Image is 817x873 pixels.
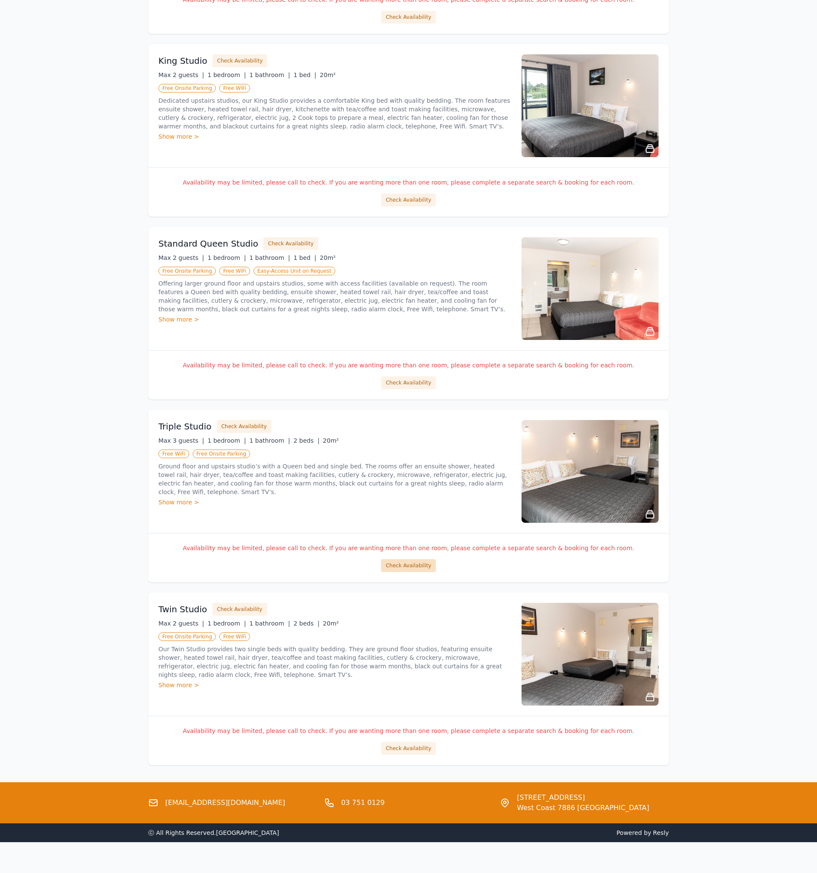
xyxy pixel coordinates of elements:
[148,829,279,836] span: ⓒ All Rights Reserved. [GEOGRAPHIC_DATA]
[158,727,659,735] p: Availability may be limited, please call to check. If you are wanting more than one room, please ...
[158,462,511,496] p: Ground floor and upstairs studio’s with a Queen bed and single bed. The rooms offer an ensuite sh...
[249,437,290,444] span: 1 bathroom |
[165,798,285,808] a: [EMAIL_ADDRESS][DOMAIN_NAME]
[208,437,246,444] span: 1 bedroom |
[412,828,669,837] span: Powered by
[341,798,385,808] a: 03 751 0129
[158,361,659,369] p: Availability may be limited, please call to check. If you are wanting more than one room, please ...
[208,620,246,627] span: 1 bedroom |
[158,84,216,92] span: Free Onsite Parking
[653,829,669,836] a: Resly
[158,632,216,641] span: Free Onsite Parking
[158,132,511,141] div: Show more >
[249,72,290,78] span: 1 bathroom |
[158,450,189,458] span: Free WiFi
[293,254,316,261] span: 1 bed |
[381,559,436,572] button: Check Availability
[158,254,204,261] span: Max 2 guests |
[320,72,336,78] span: 20m²
[158,498,511,507] div: Show more >
[212,54,267,67] button: Check Availability
[158,267,216,275] span: Free Onsite Parking
[158,620,204,627] span: Max 2 guests |
[158,420,212,432] h3: Triple Studio
[381,742,436,755] button: Check Availability
[158,544,659,552] p: Availability may be limited, please call to check. If you are wanting more than one room, please ...
[293,437,319,444] span: 2 beds |
[320,254,336,261] span: 20m²
[323,437,339,444] span: 20m²
[219,632,250,641] span: Free WiFi
[253,267,335,275] span: Easy-Access Unit on Request
[158,645,511,679] p: Our Twin Studio provides two single beds with quality bedding. They are ground floor studios, fea...
[381,376,436,389] button: Check Availability
[381,194,436,206] button: Check Availability
[293,620,319,627] span: 2 beds |
[158,72,204,78] span: Max 2 guests |
[208,254,246,261] span: 1 bedroom |
[158,437,204,444] span: Max 3 guests |
[208,72,246,78] span: 1 bedroom |
[158,178,659,187] p: Availability may be limited, please call to check. If you are wanting more than one room, please ...
[249,254,290,261] span: 1 bathroom |
[263,237,318,250] button: Check Availability
[158,238,258,250] h3: Standard Queen Studio
[158,55,207,67] h3: King Studio
[517,803,649,813] span: West Coast 7886 [GEOGRAPHIC_DATA]
[158,681,511,689] div: Show more >
[219,267,250,275] span: Free WiFi
[381,11,436,24] button: Check Availability
[323,620,339,627] span: 20m²
[293,72,316,78] span: 1 bed |
[217,420,271,433] button: Check Availability
[158,279,511,313] p: Offering larger ground floor and upstairs studios, some with access facilities (available on requ...
[219,84,250,92] span: Free WiFi
[158,96,511,131] p: Dedicated upstairs studios, our King Studio provides a comfortable King bed with quality bedding....
[517,793,649,803] span: [STREET_ADDRESS]
[158,315,511,324] div: Show more >
[193,450,250,458] span: Free Onsite Parking
[249,620,290,627] span: 1 bathroom |
[158,603,207,615] h3: Twin Studio
[212,603,267,616] button: Check Availability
